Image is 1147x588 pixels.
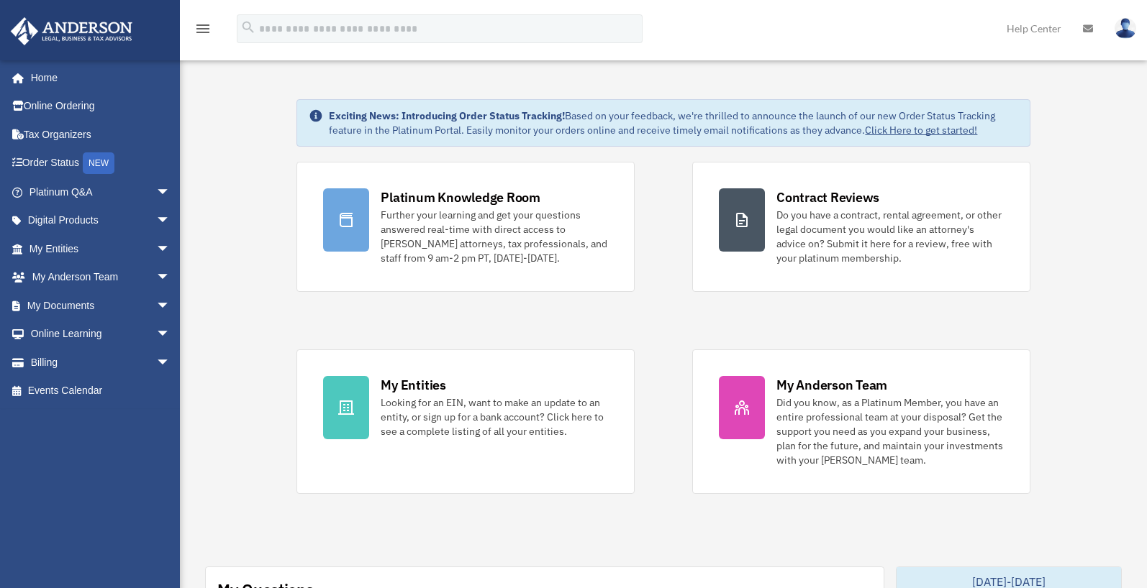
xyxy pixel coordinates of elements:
[10,149,192,178] a: Order StatusNEW
[329,109,565,122] strong: Exciting News: Introducing Order Status Tracking!
[156,234,185,264] span: arrow_drop_down
[10,234,192,263] a: My Entitiesarrow_drop_down
[156,291,185,321] span: arrow_drop_down
[10,178,192,206] a: Platinum Q&Aarrow_drop_down
[776,376,887,394] div: My Anderson Team
[296,162,635,292] a: Platinum Knowledge Room Further your learning and get your questions answered real-time with dire...
[776,208,1004,265] div: Do you have a contract, rental agreement, or other legal document you would like an attorney's ad...
[83,152,114,174] div: NEW
[381,376,445,394] div: My Entities
[6,17,137,45] img: Anderson Advisors Platinum Portal
[194,20,212,37] i: menu
[381,395,608,438] div: Looking for an EIN, want to make an update to an entity, or sign up for a bank account? Click her...
[156,348,185,377] span: arrow_drop_down
[329,109,1017,137] div: Based on your feedback, we're thrilled to announce the launch of our new Order Status Tracking fe...
[156,178,185,207] span: arrow_drop_down
[692,349,1030,494] a: My Anderson Team Did you know, as a Platinum Member, you have an entire professional team at your...
[240,19,256,35] i: search
[10,377,192,405] a: Events Calendar
[156,206,185,236] span: arrow_drop_down
[10,206,192,235] a: Digital Productsarrow_drop_down
[381,188,540,206] div: Platinum Knowledge Room
[10,120,192,149] a: Tax Organizers
[776,188,879,206] div: Contract Reviews
[10,348,192,377] a: Billingarrow_drop_down
[194,25,212,37] a: menu
[10,320,192,349] a: Online Learningarrow_drop_down
[1115,18,1136,39] img: User Pic
[156,320,185,349] span: arrow_drop_down
[692,162,1030,292] a: Contract Reviews Do you have a contract, rental agreement, or other legal document you would like...
[296,349,635,494] a: My Entities Looking for an EIN, want to make an update to an entity, or sign up for a bank accoun...
[381,208,608,265] div: Further your learning and get your questions answered real-time with direct access to [PERSON_NAM...
[10,63,185,92] a: Home
[776,395,1004,467] div: Did you know, as a Platinum Member, you have an entire professional team at your disposal? Get th...
[10,92,192,121] a: Online Ordering
[865,124,977,137] a: Click Here to get started!
[156,263,185,293] span: arrow_drop_down
[10,291,192,320] a: My Documentsarrow_drop_down
[10,263,192,292] a: My Anderson Teamarrow_drop_down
